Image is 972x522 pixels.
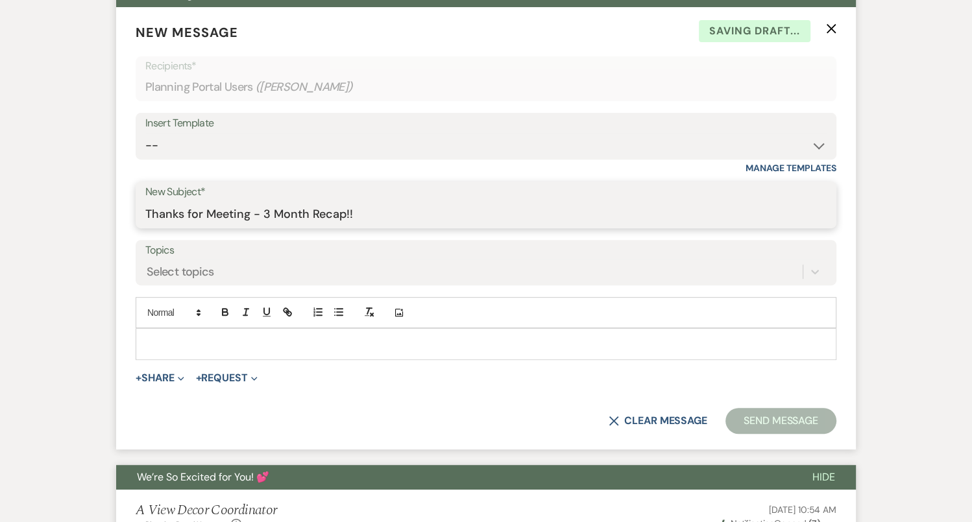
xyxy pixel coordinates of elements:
[145,58,827,75] p: Recipients*
[792,465,856,490] button: Hide
[145,114,827,133] div: Insert Template
[145,183,827,202] label: New Subject*
[256,78,353,96] span: ( [PERSON_NAME] )
[145,75,827,100] div: Planning Portal Users
[137,470,269,484] span: We’re So Excited for You! 💕
[147,263,214,281] div: Select topics
[145,241,827,260] label: Topics
[609,416,707,426] button: Clear message
[136,373,184,383] button: Share
[725,408,836,434] button: Send Message
[812,470,835,484] span: Hide
[746,162,836,174] a: Manage Templates
[699,20,810,42] span: Saving draft...
[136,373,141,383] span: +
[196,373,202,383] span: +
[196,373,258,383] button: Request
[136,24,238,41] span: New Message
[136,503,276,519] h5: A View Decor Coordinator
[769,504,836,516] span: [DATE] 10:54 AM
[116,465,792,490] button: We’re So Excited for You! 💕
